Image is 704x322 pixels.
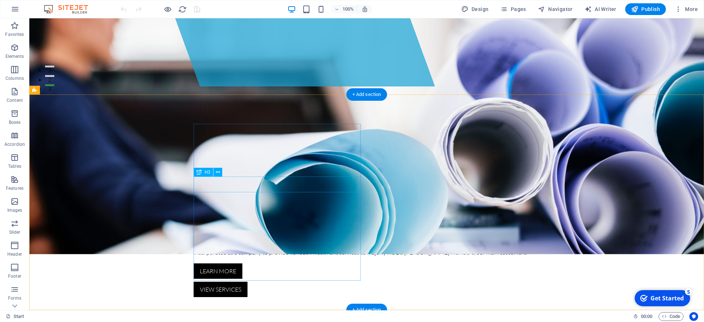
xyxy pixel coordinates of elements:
[4,141,25,147] p: Accordion
[7,97,23,103] p: Content
[458,3,492,15] button: Design
[9,119,21,125] p: Boxes
[2,3,58,19] div: Get Started 5 items remaining, 0% complete
[331,5,357,14] button: 100%
[461,5,489,13] span: Design
[458,3,492,15] div: Design (Ctrl+Alt+Y)
[52,1,60,8] div: 5
[6,185,23,191] p: Features
[18,7,51,15] div: Get Started
[500,5,526,13] span: Pages
[346,88,387,101] div: + Add section
[178,5,187,14] button: reload
[205,170,210,174] span: H3
[16,66,25,68] button: 3
[625,3,666,15] button: Publish
[582,3,619,15] button: AI Writer
[631,5,660,13] span: Publish
[362,6,368,12] i: On resize automatically adjust zoom level to fit chosen device.
[659,312,683,321] button: Code
[163,5,172,14] button: Click here to leave preview mode and continue editing
[16,47,25,49] button: 1
[42,5,97,14] img: Editor Logo
[535,3,576,15] button: Navigator
[342,5,354,14] h6: 100%
[8,163,21,169] p: Tables
[672,3,701,15] button: More
[584,5,616,13] span: AI Writer
[8,295,21,301] p: Forms
[5,53,24,59] p: Elements
[7,207,22,213] p: Images
[675,5,698,13] span: More
[8,273,21,279] p: Footer
[646,314,647,319] span: :
[497,3,529,15] button: Pages
[6,312,24,321] a: Click to cancel selection. Double-click to open Pages
[178,5,187,14] i: Reload page
[538,5,573,13] span: Navigator
[633,312,653,321] h6: Session time
[16,57,25,59] button: 2
[9,229,21,235] p: Slider
[641,312,652,321] span: 00 00
[346,304,387,316] div: + Add section
[7,251,22,257] p: Header
[5,32,24,37] p: Favorites
[662,312,680,321] span: Code
[689,312,698,321] button: Usercentrics
[5,75,24,81] p: Columns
